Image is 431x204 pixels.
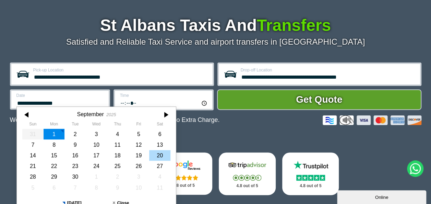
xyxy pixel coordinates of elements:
th: Friday [128,122,149,128]
div: 09 September 2025 [64,139,86,150]
div: 08 October 2025 [86,182,107,193]
div: 17 September 2025 [86,150,107,161]
div: 08 September 2025 [43,139,64,150]
div: 20 September 2025 [149,150,170,161]
div: 29 September 2025 [43,171,64,182]
div: 05 October 2025 [22,182,44,193]
img: Trustpilot [290,160,331,170]
label: Drop-off Location [241,68,416,72]
img: Stars [170,175,198,180]
div: 01 September 2025 [43,129,64,139]
h1: St Albans Taxis And [10,17,421,34]
div: 04 October 2025 [149,171,170,182]
div: 11 October 2025 [149,182,170,193]
div: 06 October 2025 [43,182,64,193]
div: 18 September 2025 [107,150,128,161]
a: Trustpilot Stars 4.8 out of 5 [282,152,339,195]
img: Credit And Debit Cards [323,115,421,125]
div: 28 September 2025 [22,171,44,182]
div: 14 September 2025 [22,150,44,161]
div: 10 September 2025 [86,139,107,150]
iframe: chat widget [337,189,428,204]
div: 22 September 2025 [43,161,64,171]
div: September [77,111,104,117]
div: 02 October 2025 [107,171,128,182]
a: Tripadvisor Stars 4.8 out of 5 [219,152,276,195]
div: 10 October 2025 [128,182,149,193]
div: 12 September 2025 [128,139,149,150]
th: Tuesday [64,122,86,128]
div: 01 October 2025 [86,171,107,182]
p: We Now Accept Card & Contactless Payment In [10,116,220,124]
div: 30 September 2025 [64,171,86,182]
th: Saturday [149,122,170,128]
div: 19 September 2025 [128,150,149,161]
div: 13 September 2025 [149,139,170,150]
div: 07 September 2025 [22,139,44,150]
div: 25 September 2025 [107,161,128,171]
th: Wednesday [86,122,107,128]
a: Google Stars 4.8 out of 5 [155,152,212,195]
div: 2025 [106,112,116,117]
div: 23 September 2025 [64,161,86,171]
img: Stars [233,175,261,181]
div: 05 September 2025 [128,129,149,139]
th: Sunday [22,122,44,128]
button: Get Quote [217,89,421,110]
label: Pick-up Location [33,68,208,72]
p: Satisfied and Reliable Taxi Service and airport transfers in [GEOGRAPHIC_DATA] [10,37,421,47]
div: 21 September 2025 [22,161,44,171]
div: 24 September 2025 [86,161,107,171]
div: 04 September 2025 [107,129,128,139]
div: 03 September 2025 [86,129,107,139]
div: 16 September 2025 [64,150,86,161]
div: 06 September 2025 [149,129,170,139]
p: 4.8 out of 5 [163,181,205,190]
div: 31 August 2025 [22,129,44,139]
label: Date [16,93,105,98]
p: 4.8 out of 5 [226,182,268,190]
div: 26 September 2025 [128,161,149,171]
div: 15 September 2025 [43,150,64,161]
div: 03 October 2025 [128,171,149,182]
div: 11 September 2025 [107,139,128,150]
div: 02 September 2025 [64,129,86,139]
th: Monday [43,122,64,128]
label: Time [120,93,208,98]
th: Thursday [107,122,128,128]
img: Tripadvisor [227,160,268,170]
p: 4.8 out of 5 [290,182,332,190]
div: 09 October 2025 [107,182,128,193]
div: 07 October 2025 [64,182,86,193]
div: 27 September 2025 [149,161,170,171]
span: Transfers [257,16,331,34]
span: The Car at No Extra Charge. [141,116,219,123]
img: Google [163,160,204,170]
img: Stars [296,175,325,181]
